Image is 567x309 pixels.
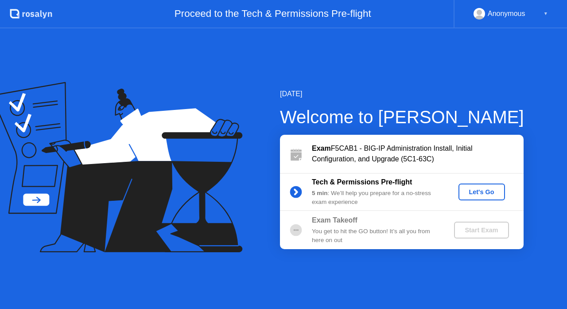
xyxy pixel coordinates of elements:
[462,188,501,196] div: Let's Go
[458,184,505,200] button: Let's Go
[312,227,439,245] div: You get to hit the GO button! It’s all you from here on out
[458,227,505,234] div: Start Exam
[312,145,331,152] b: Exam
[312,189,439,207] div: : We’ll help you prepare for a no-stress exam experience
[312,178,412,186] b: Tech & Permissions Pre-flight
[280,104,524,130] div: Welcome to [PERSON_NAME]
[454,222,509,239] button: Start Exam
[488,8,525,20] div: Anonymous
[544,8,548,20] div: ▼
[312,216,357,224] b: Exam Takeoff
[312,143,524,164] div: F5CAB1 - BIG-IP Administration Install, Initial Configuration, and Upgrade (5C1-63C)
[280,89,524,99] div: [DATE]
[312,190,328,196] b: 5 min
